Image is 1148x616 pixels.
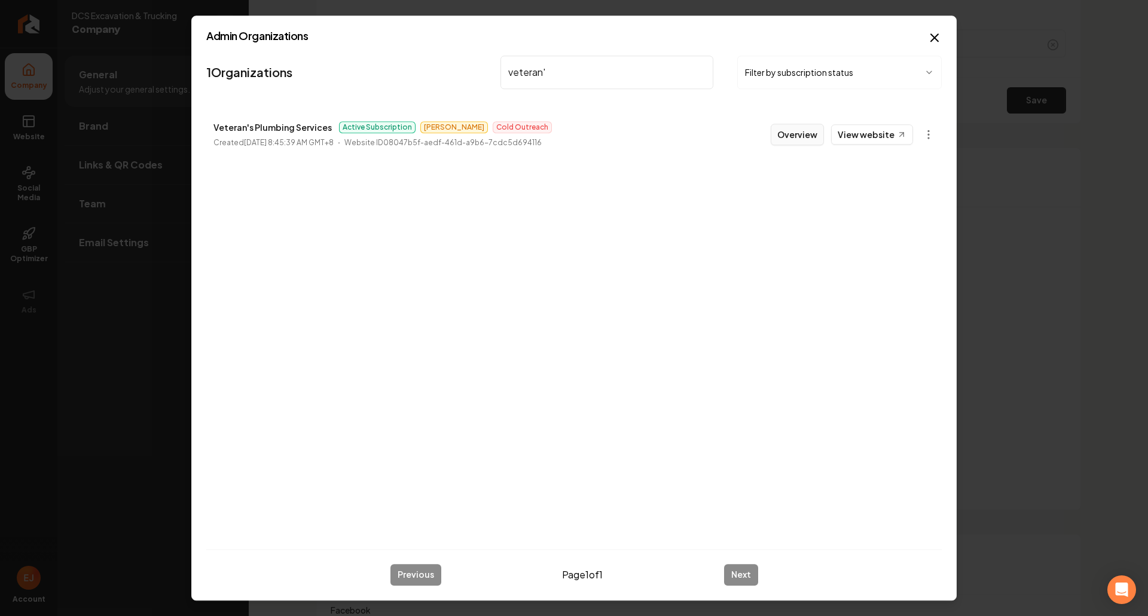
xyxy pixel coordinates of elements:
a: 1Organizations [206,64,292,81]
p: Website ID 08047b5f-aedf-461d-a9b6-7cdc5d694116 [344,137,542,149]
input: Search by name or ID [500,56,713,89]
p: Created [213,137,334,149]
span: Page 1 of 1 [562,568,603,582]
button: Overview [771,124,824,145]
span: Active Subscription [339,121,416,133]
span: [PERSON_NAME] [420,121,488,133]
h2: Admin Organizations [206,30,942,41]
p: Veteran's Plumbing Services [213,120,332,134]
time: [DATE] 8:45:39 AM GMT+8 [244,138,334,147]
span: Cold Outreach [493,121,552,133]
a: View website [831,124,913,145]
